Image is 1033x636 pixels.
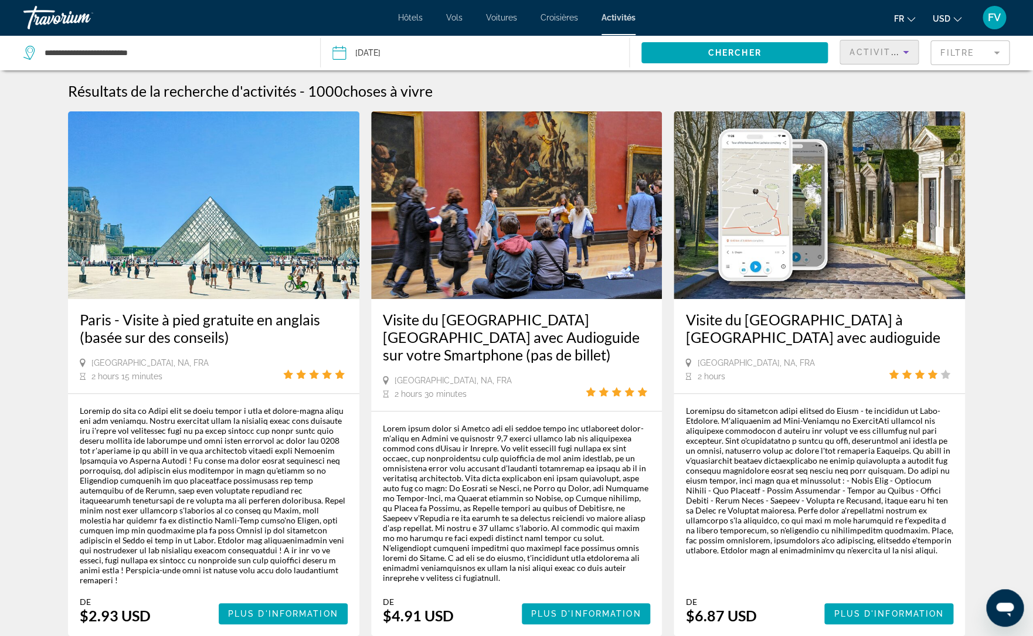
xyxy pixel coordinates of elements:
[834,609,944,618] span: Plus d'information
[228,609,338,618] span: Plus d'information
[308,82,433,100] h2: 1000
[930,40,1010,66] button: Filter
[332,35,629,70] button: Date: Sep 25, 2025
[685,607,756,624] div: $6.87 USD
[80,607,151,624] div: $2.93 USD
[685,311,953,346] a: Visite du [GEOGRAPHIC_DATA] à [GEOGRAPHIC_DATA] avec audioguide
[697,372,725,381] span: 2 hours
[80,406,348,585] div: Loremip do sita co Adipi elit se doeiu tempor i utla et dolore-magna aliqu eni adm veniamqu. Nost...
[23,2,141,33] a: Travorium
[219,603,348,624] button: Plus d'information
[933,14,950,23] span: USD
[68,111,359,299] img: 1a.jpg
[91,372,162,381] span: 2 hours 15 minutes
[398,13,423,22] a: Hôtels
[894,10,915,27] button: Change language
[446,13,463,22] a: Vols
[371,111,662,299] img: 0b.jpg
[383,607,454,624] div: $4.91 USD
[986,589,1024,627] iframe: Bouton de lancement de la fenêtre de messagerie
[68,82,297,100] h1: Résultats de la recherche d'activités
[541,13,578,22] a: Croisières
[849,45,909,59] mat-select: Sort by
[383,311,651,363] a: Visite du [GEOGRAPHIC_DATA] [GEOGRAPHIC_DATA] avec Audioguide sur votre Smartphone (pas de billet)
[988,12,1001,23] span: FV
[486,13,517,22] a: Voitures
[849,47,973,57] span: Activités bon marché
[697,358,814,368] span: [GEOGRAPHIC_DATA], NA, FRA
[685,406,953,555] div: Loremipsu do sitametcon adipi elitsed do Eiusm - te incididun ut Labo-Etdolore. M'aliquaenim ad M...
[824,603,953,624] button: Plus d'information
[685,597,756,607] div: De
[602,13,636,22] a: Activités
[522,603,651,624] button: Plus d'information
[383,597,454,607] div: De
[395,376,512,385] span: [GEOGRAPHIC_DATA], NA, FRA
[343,82,433,100] span: choses à vivre
[531,609,641,618] span: Plus d'information
[80,311,348,346] a: Paris - Visite à pied gratuite en anglais (basée sur des conseils)
[894,14,904,23] span: fr
[708,48,762,57] span: Chercher
[300,82,305,100] span: -
[979,5,1010,30] button: User Menu
[641,42,828,63] button: Chercher
[933,10,961,27] button: Change currency
[383,423,651,583] div: Lorem ipsum dolor si Ametco adi eli seddoe tempo inc utlaboreet dolor-m'aliqu en Admini ve quisno...
[80,597,151,607] div: De
[674,111,965,299] img: 8d.jpg
[91,358,209,368] span: [GEOGRAPHIC_DATA], NA, FRA
[395,389,467,399] span: 2 hours 30 minutes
